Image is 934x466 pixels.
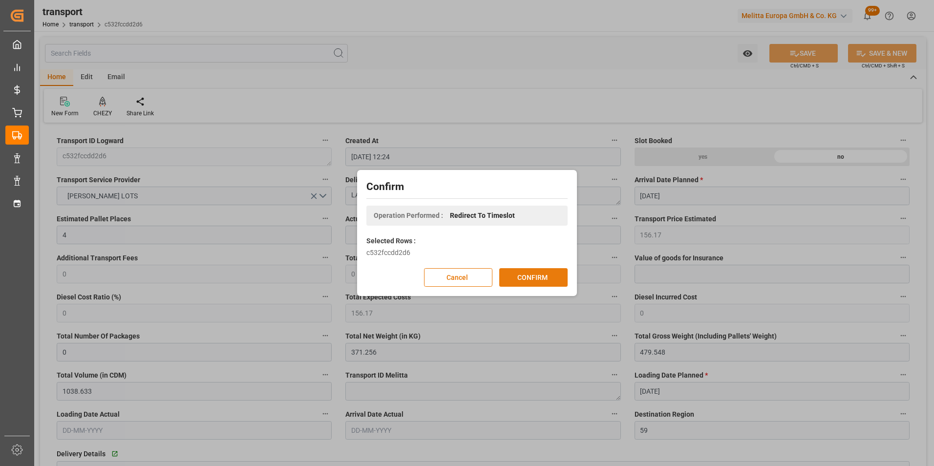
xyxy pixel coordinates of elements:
[366,179,568,195] h2: Confirm
[450,211,515,221] span: Redirect To Timeslot
[374,211,443,221] span: Operation Performed :
[366,248,568,258] div: c532fccdd2d6
[366,236,416,246] label: Selected Rows :
[499,268,568,287] button: CONFIRM
[424,268,492,287] button: Cancel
